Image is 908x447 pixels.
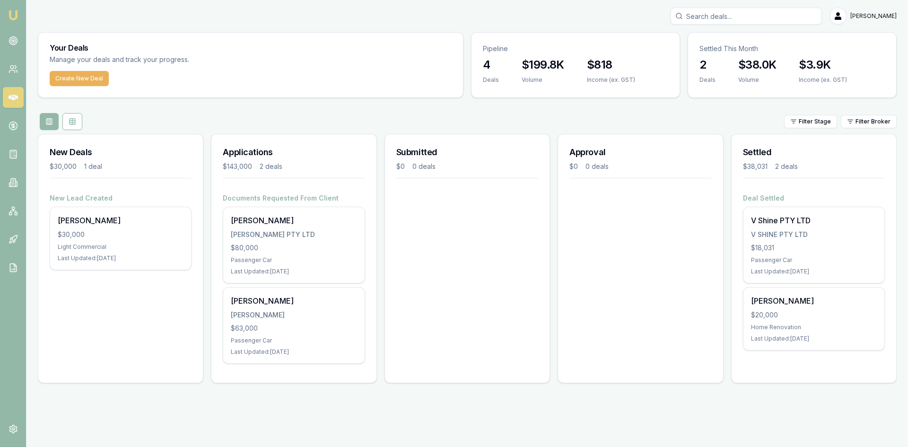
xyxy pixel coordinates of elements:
[223,146,365,159] h3: Applications
[50,44,452,52] h3: Your Deals
[58,215,183,226] div: [PERSON_NAME]
[569,146,711,159] h3: Approval
[751,268,877,275] div: Last Updated: [DATE]
[799,57,847,72] h3: $3.9K
[231,310,357,320] div: [PERSON_NAME]
[799,118,831,125] span: Filter Stage
[751,256,877,264] div: Passenger Car
[850,12,897,20] span: [PERSON_NAME]
[231,337,357,344] div: Passenger Car
[856,118,891,125] span: Filter Broker
[799,76,847,84] div: Income (ex. GST)
[784,115,837,128] button: Filter Stage
[58,230,183,239] div: $30,000
[8,9,19,21] img: emu-icon-u.png
[751,215,877,226] div: V Shine PTY LTD
[58,254,183,262] div: Last Updated: [DATE]
[84,162,102,171] div: 1 deal
[223,162,252,171] div: $143,000
[751,295,877,307] div: [PERSON_NAME]
[483,44,668,53] p: Pipeline
[483,57,499,72] h3: 4
[231,268,357,275] div: Last Updated: [DATE]
[751,335,877,342] div: Last Updated: [DATE]
[751,310,877,320] div: $20,000
[671,8,822,25] input: Search deals
[231,295,357,307] div: [PERSON_NAME]
[522,76,564,84] div: Volume
[50,71,109,86] button: Create New Deal
[231,348,357,356] div: Last Updated: [DATE]
[50,193,192,203] h4: New Lead Created
[699,76,716,84] div: Deals
[260,162,282,171] div: 2 deals
[751,243,877,253] div: $18,031
[50,162,77,171] div: $30,000
[585,162,609,171] div: 0 deals
[587,57,635,72] h3: $818
[522,57,564,72] h3: $199.8K
[699,57,716,72] h3: 2
[743,193,885,203] h4: Deal Settled
[738,57,776,72] h3: $38.0K
[223,193,365,203] h4: Documents Requested From Client
[751,324,877,331] div: Home Renovation
[231,215,357,226] div: [PERSON_NAME]
[738,76,776,84] div: Volume
[569,162,578,171] div: $0
[841,115,897,128] button: Filter Broker
[231,230,357,239] div: [PERSON_NAME] PTY LTD
[743,146,885,159] h3: Settled
[50,146,192,159] h3: New Deals
[396,146,538,159] h3: Submitted
[699,44,885,53] p: Settled This Month
[50,54,292,65] p: Manage your deals and track your progress.
[743,162,768,171] div: $38,031
[775,162,798,171] div: 2 deals
[587,76,635,84] div: Income (ex. GST)
[751,230,877,239] div: V SHINE PTY LTD
[231,243,357,253] div: $80,000
[483,76,499,84] div: Deals
[231,256,357,264] div: Passenger Car
[412,162,436,171] div: 0 deals
[396,162,405,171] div: $0
[58,243,183,251] div: Light Commercial
[231,324,357,333] div: $63,000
